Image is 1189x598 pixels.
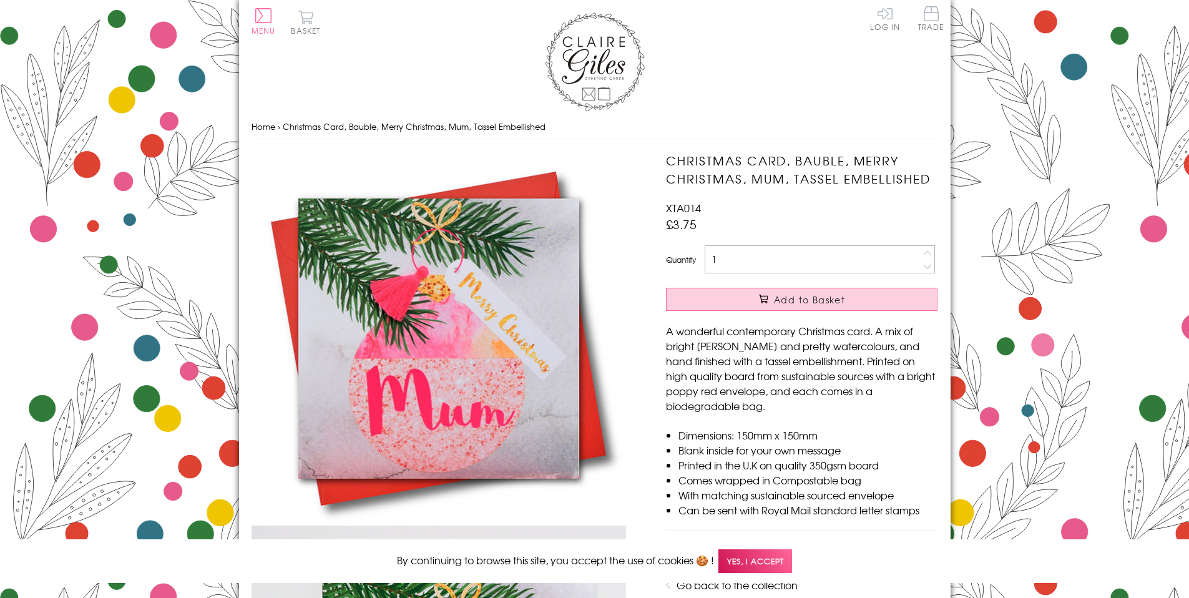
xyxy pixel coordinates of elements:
span: Trade [918,6,944,31]
li: Can be sent with Royal Mail standard letter stamps [678,502,937,517]
img: Christmas Card, Bauble, Merry Christmas, Mum, Tassel Embellished [252,152,626,526]
span: Add to Basket [774,293,845,306]
a: Log In [870,6,900,31]
span: Menu [252,25,276,36]
img: Claire Giles Greetings Cards [545,12,645,111]
button: Add to Basket [666,288,937,311]
li: Dimensions: 150mm x 150mm [678,428,937,443]
li: Blank inside for your own message [678,443,937,458]
a: Home [252,120,275,132]
span: Yes, I accept [718,549,792,574]
span: Christmas Card, Bauble, Merry Christmas, Mum, Tassel Embellished [283,120,546,132]
span: › [278,120,280,132]
nav: breadcrumbs [252,114,938,140]
h1: Christmas Card, Bauble, Merry Christmas, Mum, Tassel Embellished [666,152,937,188]
li: Printed in the U.K on quality 350gsm board [678,458,937,473]
p: A wonderful contemporary Christmas card. A mix of bright [PERSON_NAME] and pretty watercolours, a... [666,323,937,413]
label: Quantity [666,254,696,265]
li: With matching sustainable sourced envelope [678,488,937,502]
li: Comes wrapped in Compostable bag [678,473,937,488]
span: £3.75 [666,215,697,233]
button: Basket [289,10,323,34]
a: Trade [918,6,944,33]
a: Go back to the collection [677,577,798,592]
button: Menu [252,8,276,34]
span: XTA014 [666,200,701,215]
